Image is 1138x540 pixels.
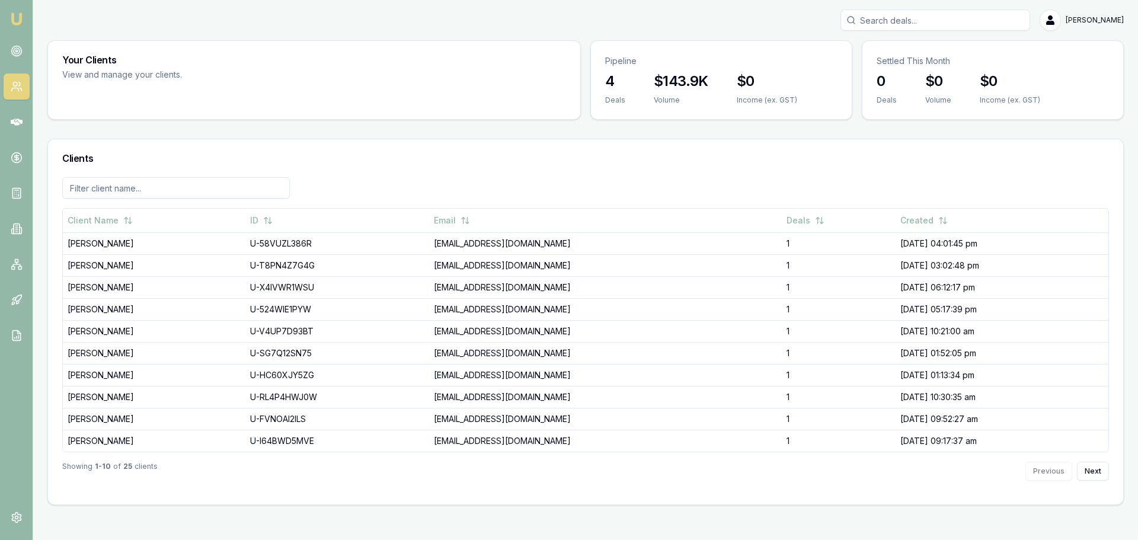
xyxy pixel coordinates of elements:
[900,210,948,231] button: Created
[429,320,781,342] td: [EMAIL_ADDRESS][DOMAIN_NAME]
[896,254,1108,276] td: [DATE] 03:02:48 pm
[782,232,896,254] td: 1
[68,210,133,231] button: Client Name
[896,320,1108,342] td: [DATE] 10:21:00 am
[782,276,896,298] td: 1
[250,210,273,231] button: ID
[62,462,158,481] div: Showing of clients
[429,430,781,452] td: [EMAIL_ADDRESS][DOMAIN_NAME]
[245,298,429,320] td: U-524WIE1PYW
[429,342,781,364] td: [EMAIL_ADDRESS][DOMAIN_NAME]
[1077,462,1109,481] button: Next
[737,72,797,91] h3: $0
[63,298,245,320] td: [PERSON_NAME]
[896,386,1108,408] td: [DATE] 10:30:35 am
[245,342,429,364] td: U-SG7Q12SN75
[782,254,896,276] td: 1
[896,276,1108,298] td: [DATE] 06:12:17 pm
[245,408,429,430] td: U-FVNOAI2ILS
[62,154,1109,163] h3: Clients
[62,68,366,82] p: View and manage your clients.
[95,462,111,481] strong: 1 - 10
[245,254,429,276] td: U-T8PN4Z7G4G
[123,462,132,481] strong: 25
[245,430,429,452] td: U-I64BWD5MVE
[896,232,1108,254] td: [DATE] 04:01:45 pm
[9,12,24,26] img: emu-icon-u.png
[782,430,896,452] td: 1
[429,408,781,430] td: [EMAIL_ADDRESS][DOMAIN_NAME]
[63,408,245,430] td: [PERSON_NAME]
[429,232,781,254] td: [EMAIL_ADDRESS][DOMAIN_NAME]
[787,210,824,231] button: Deals
[896,364,1108,386] td: [DATE] 01:13:34 pm
[63,430,245,452] td: [PERSON_NAME]
[63,254,245,276] td: [PERSON_NAME]
[980,95,1040,105] div: Income (ex. GST)
[63,232,245,254] td: [PERSON_NAME]
[605,72,625,91] h3: 4
[877,55,1109,67] p: Settled This Month
[782,408,896,430] td: 1
[429,364,781,386] td: [EMAIL_ADDRESS][DOMAIN_NAME]
[434,210,470,231] button: Email
[429,254,781,276] td: [EMAIL_ADDRESS][DOMAIN_NAME]
[245,320,429,342] td: U-V4UP7D93BT
[896,430,1108,452] td: [DATE] 09:17:37 am
[63,276,245,298] td: [PERSON_NAME]
[63,386,245,408] td: [PERSON_NAME]
[782,364,896,386] td: 1
[605,55,837,67] p: Pipeline
[62,177,290,199] input: Filter client name...
[840,9,1030,31] input: Search deals
[245,364,429,386] td: U-HC60XJY5ZG
[605,95,625,105] div: Deals
[654,72,708,91] h3: $143.9K
[1066,15,1124,25] span: [PERSON_NAME]
[63,342,245,364] td: [PERSON_NAME]
[782,386,896,408] td: 1
[429,276,781,298] td: [EMAIL_ADDRESS][DOMAIN_NAME]
[782,320,896,342] td: 1
[896,298,1108,320] td: [DATE] 05:17:39 pm
[896,342,1108,364] td: [DATE] 01:52:05 pm
[925,95,951,105] div: Volume
[877,95,897,105] div: Deals
[980,72,1040,91] h3: $0
[429,386,781,408] td: [EMAIL_ADDRESS][DOMAIN_NAME]
[654,95,708,105] div: Volume
[782,298,896,320] td: 1
[782,342,896,364] td: 1
[245,386,429,408] td: U-RL4P4HWJ0W
[896,408,1108,430] td: [DATE] 09:52:27 am
[245,232,429,254] td: U-58VUZL386R
[877,72,897,91] h3: 0
[429,298,781,320] td: [EMAIL_ADDRESS][DOMAIN_NAME]
[63,320,245,342] td: [PERSON_NAME]
[925,72,951,91] h3: $0
[737,95,797,105] div: Income (ex. GST)
[63,364,245,386] td: [PERSON_NAME]
[62,55,566,65] h3: Your Clients
[245,276,429,298] td: U-X4IVWR1WSU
